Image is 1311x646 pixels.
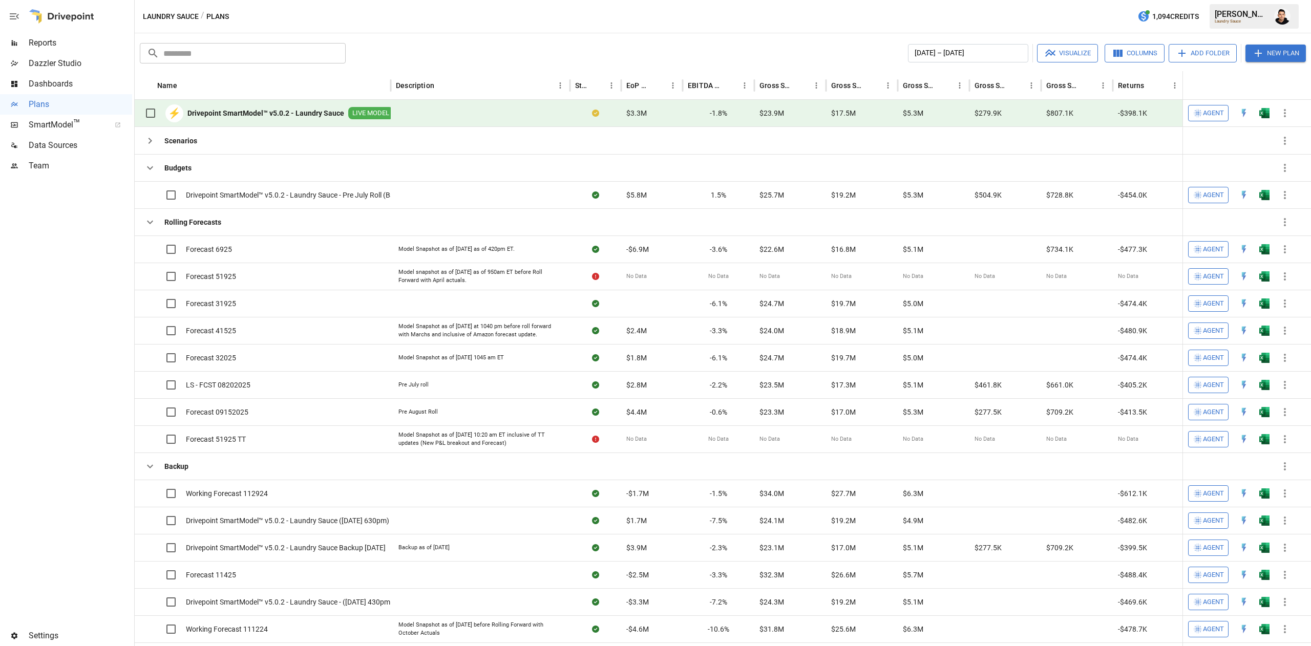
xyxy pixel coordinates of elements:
[626,353,647,363] span: $1.8M
[592,298,599,309] div: Sync complete
[1215,19,1268,24] div: Laundry Sauce
[1239,543,1249,553] div: Open in Quick Edit
[592,543,599,553] div: Sync complete
[1203,406,1224,418] span: Agent
[1082,78,1096,93] button: Sort
[1118,353,1147,363] span: -$474.4K
[975,435,995,443] span: No Data
[396,81,434,90] div: Description
[809,78,823,93] button: Gross Sales column menu
[164,136,197,146] b: Scenarios
[795,78,809,93] button: Sort
[1118,380,1147,390] span: -$405.2K
[626,380,647,390] span: $2.8M
[186,190,412,200] span: Drivepoint SmartModel™ v5.0.2 - Laundry Sauce - Pre July Roll (Backup)
[1152,10,1199,23] span: 1,094 Credits
[1188,322,1229,339] button: Agent
[831,543,856,553] span: $17.0M
[626,81,650,90] div: EoP Cash
[626,326,647,336] span: $2.4M
[187,108,344,118] b: Drivepoint SmartModel™ v5.0.2 - Laundry Sauce
[1239,570,1249,580] img: quick-edit-flash.b8aec18c.svg
[1259,271,1270,282] img: excel-icon.76473adf.svg
[1239,488,1249,499] img: quick-edit-flash.b8aec18c.svg
[831,326,856,336] span: $18.9M
[710,298,727,309] span: -6.1%
[831,570,856,580] span: $26.6M
[186,434,246,444] span: Forecast 51925 TT
[1281,78,1295,93] button: Sort
[903,488,923,499] span: $6.3M
[1203,379,1224,391] span: Agent
[903,407,923,417] span: $5.3M
[975,190,1002,200] span: $504.9K
[953,78,967,93] button: Gross Sales: Marketplace column menu
[398,408,438,416] div: Pre August Roll
[710,244,727,254] span: -3.6%
[711,190,726,200] span: 1.5%
[1259,543,1270,553] img: excel-icon.76473adf.svg
[143,10,199,23] button: Laundry Sauce
[710,597,727,607] span: -7.2%
[626,488,649,499] span: -$1.7M
[1239,380,1249,390] img: quick-edit-flash.b8aec18c.svg
[1239,434,1249,444] img: quick-edit-flash.b8aec18c.svg
[759,597,784,607] span: $24.3M
[164,163,192,173] b: Budgets
[710,380,727,390] span: -2.2%
[1259,515,1270,526] div: Open in Excel
[1188,404,1229,420] button: Agent
[186,271,236,282] span: Forecast 51925
[723,78,737,93] button: Sort
[1274,8,1291,25] img: Francisco Sanchez
[29,119,103,131] span: SmartModel
[186,543,386,553] span: Drivepoint SmartModel™ v5.0.2 - Laundry Sauce Backup [DATE]
[1046,244,1073,254] span: $734.1K
[29,160,132,172] span: Team
[831,353,856,363] span: $19.7M
[186,353,236,363] span: Forecast 32025
[903,326,923,336] span: $5.1M
[710,326,727,336] span: -3.3%
[1046,81,1081,90] div: Gross Sales: Retail
[759,515,784,526] span: $24.1M
[1046,380,1073,390] span: $661.0K
[903,597,923,607] span: $5.1M
[831,190,856,200] span: $19.2M
[1239,407,1249,417] img: quick-edit-flash.b8aec18c.svg
[592,271,599,282] div: Error during sync.
[903,543,923,553] span: $5.1M
[975,543,1002,553] span: $277.5K
[592,488,599,499] div: Sync complete
[201,10,204,23] div: /
[759,81,794,90] div: Gross Sales
[398,245,515,253] div: Model Snapshot as of [DATE] as of 420pm ET.
[186,515,389,526] span: Drivepoint SmartModel™ v5.0.2 - Laundry Sauce ([DATE] 630pm)
[1239,108,1249,118] img: quick-edit-flash.b8aec18c.svg
[759,190,784,200] span: $25.7M
[1203,623,1224,635] span: Agent
[1169,44,1237,62] button: Add Folder
[1203,244,1224,255] span: Agent
[903,108,923,118] span: $5.3M
[1259,244,1270,254] div: Open in Excel
[1188,512,1229,529] button: Agent
[1188,350,1229,366] button: Agent
[1046,543,1073,553] span: $709.2K
[186,407,248,417] span: Forecast 09152025
[29,78,132,90] span: Dashboards
[1203,542,1224,554] span: Agent
[1259,298,1270,309] img: excel-icon.76473adf.svg
[1259,326,1270,336] img: excel-icon.76473adf.svg
[1188,431,1229,447] button: Agent
[759,380,784,390] span: $23.5M
[1259,624,1270,634] img: excel-icon.76473adf.svg
[164,217,221,227] b: Rolling Forecasts
[1118,435,1138,443] span: No Data
[831,597,856,607] span: $19.2M
[1268,2,1297,31] button: Francisco Sanchez
[688,81,722,90] div: EBITDA Margin
[1259,190,1270,200] img: excel-icon.76473adf.svg
[759,570,784,580] span: $32.3M
[186,380,250,390] span: LS - FCST 08202025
